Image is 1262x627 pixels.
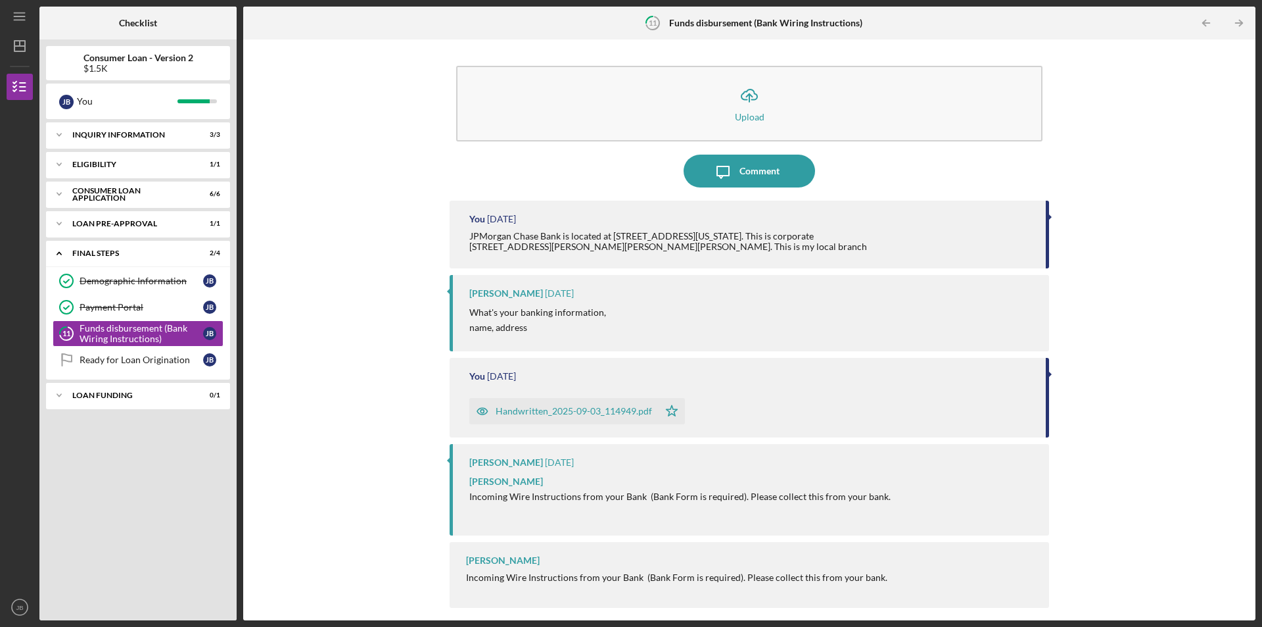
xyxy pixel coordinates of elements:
button: Upload [456,66,1042,141]
button: Comment [684,155,815,188]
tspan: 11 [62,330,70,338]
div: [PERSON_NAME] [469,288,543,299]
div: [PERSON_NAME] [469,457,543,468]
div: Handwritten_2025-09-03_114949.pdf [496,406,652,416]
div: $1.5K [83,63,193,74]
a: Ready for Loan OriginationJB [53,347,223,373]
div: [PERSON_NAME] [466,555,540,566]
div: Incoming Wire Instructions from your Bank (Bank Form is required). Please collect this from your ... [466,572,887,583]
text: JB [16,604,23,611]
p: What's your banking information, [469,305,606,320]
div: You [469,214,485,224]
time: 2025-09-04 18:52 [487,214,516,224]
div: 0 / 1 [197,391,220,399]
div: Inquiry Information [72,131,187,139]
div: Demographic Information [80,276,203,286]
a: 11Funds disbursement (Bank Wiring Instructions)JB [53,320,223,347]
b: Funds disbursement (Bank Wiring Instructions) [669,18,862,28]
div: FINAL STEPS [72,249,187,257]
b: Checklist [119,18,157,28]
div: J B [203,353,216,366]
div: Consumer Loan Application [72,187,187,202]
div: You [77,90,177,113]
div: 1 / 1 [197,220,220,228]
time: 2025-09-03 14:04 [545,457,574,468]
div: J B [59,95,74,109]
div: J B [203,327,216,340]
div: JPMorgan Chase Bank is located at [STREET_ADDRESS][US_STATE]. This is corporate [STREET_ADDRESS][... [469,231,867,252]
div: Ready for Loan Origination [80,355,203,365]
tspan: 11 [648,18,656,27]
span: [PERSON_NAME] [469,476,543,487]
div: Payment Portal [80,302,203,313]
div: J B [203,274,216,288]
b: Consumer Loan - Version 2 [83,53,193,63]
a: Demographic InformationJB [53,268,223,294]
p: name, address [469,320,606,335]
div: Upload [735,112,764,122]
button: Handwritten_2025-09-03_114949.pdf [469,398,685,424]
div: Eligibility [72,161,187,168]
div: You [469,371,485,382]
div: Loan Funding [72,391,187,399]
div: J B [203,301,216,314]
div: Comment [739,155,780,188]
div: 1 / 1 [197,161,220,168]
button: JB [7,594,33,620]
div: Funds disbursement (Bank Wiring Instructions) [80,323,203,344]
span: Incoming Wire Instructions from your Bank (Bank Form is required). Please collect this from your ... [469,491,891,502]
div: Loan Pre-Approval [72,220,187,228]
div: 2 / 4 [197,249,220,257]
a: Payment PortalJB [53,294,223,320]
time: 2025-09-03 16:50 [487,371,516,382]
div: 6 / 6 [197,190,220,198]
time: 2025-09-04 18:48 [545,288,574,299]
div: 3 / 3 [197,131,220,139]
